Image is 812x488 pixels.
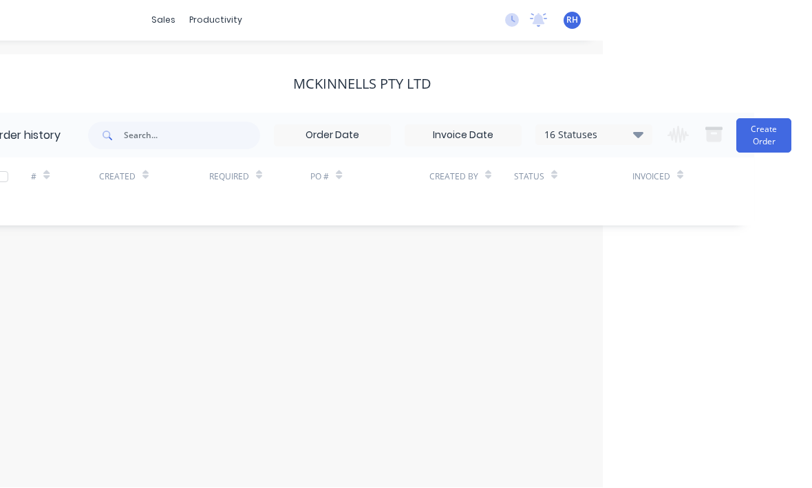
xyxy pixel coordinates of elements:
[405,126,521,146] input: Invoice Date
[99,171,136,184] div: Created
[99,158,209,196] div: Created
[124,122,260,150] input: Search...
[429,171,478,184] div: Created By
[632,171,670,184] div: Invoiced
[293,76,431,93] div: Mckinnells Pty Ltd
[566,14,578,27] span: RH
[310,171,329,184] div: PO #
[736,119,791,153] button: Create Order
[632,158,700,196] div: Invoiced
[429,158,514,196] div: Created By
[514,171,544,184] div: Status
[310,158,429,196] div: PO #
[182,10,249,31] div: productivity
[31,171,36,184] div: #
[145,10,182,31] div: sales
[209,171,249,184] div: Required
[536,128,652,143] div: 16 Statuses
[514,158,632,196] div: Status
[275,126,390,146] input: Order Date
[209,158,311,196] div: Required
[31,158,98,196] div: #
